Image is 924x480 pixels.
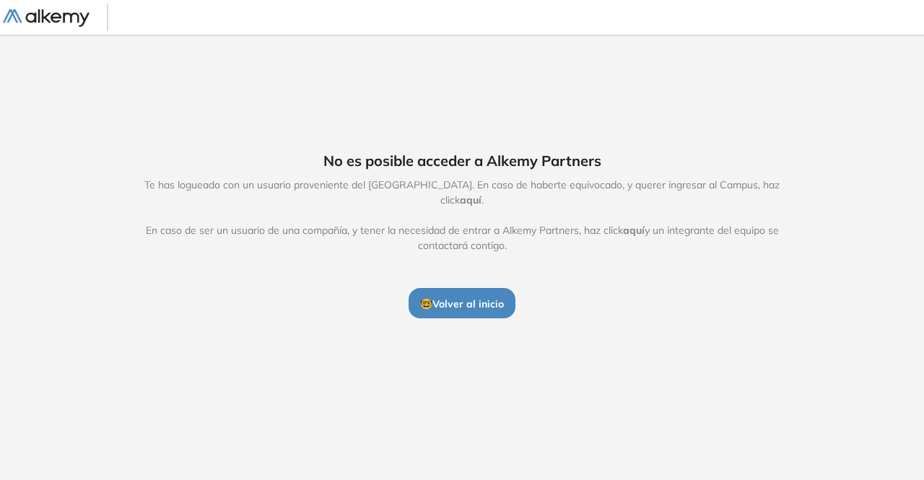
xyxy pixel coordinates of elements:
span: aquí [460,193,481,206]
button: 🤓Volver al inicio [409,288,515,318]
span: No es posible acceder a Alkemy Partners [323,150,601,172]
span: aquí [623,224,645,237]
span: 🤓 Volver al inicio [420,297,504,310]
img: Logo [3,9,90,27]
span: Te has logueado con un usuario proveniente del [GEOGRAPHIC_DATA]. En caso de haberte equivocado, ... [129,178,795,253]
